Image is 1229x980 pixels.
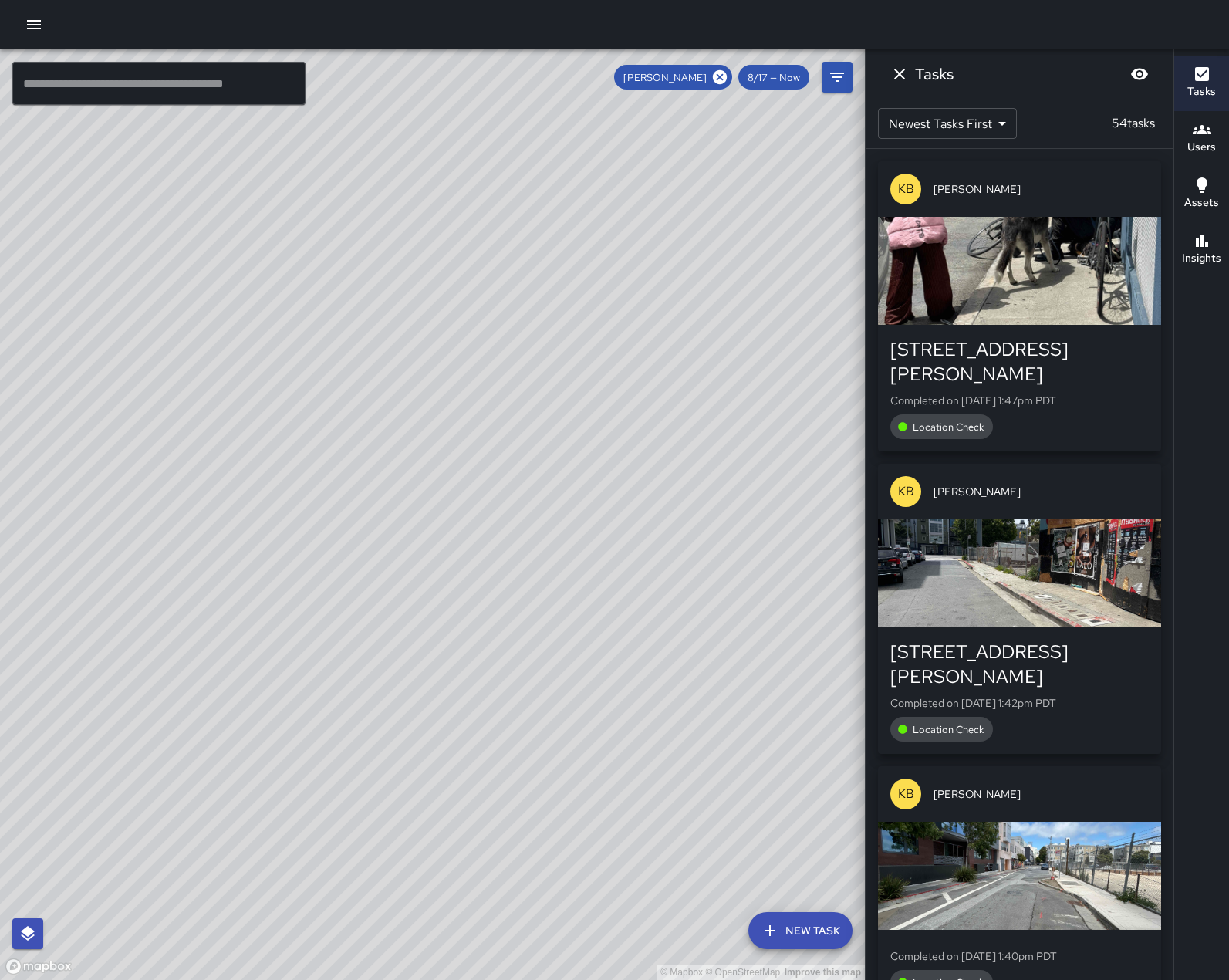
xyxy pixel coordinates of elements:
[890,695,1149,711] p: Completed on [DATE] 1:42pm PDT
[903,421,993,434] span: Location Check
[884,59,915,90] button: Dismiss
[890,393,1149,408] p: Completed on [DATE] 1:47pm PDT
[1124,59,1155,90] button: Blur
[822,62,853,93] button: Filters
[878,161,1161,451] button: KB[PERSON_NAME][STREET_ADDRESS][PERSON_NAME]Completed on [DATE] 1:47pm PDTLocation Check
[934,786,1149,802] span: [PERSON_NAME]
[614,71,716,84] span: [PERSON_NAME]
[748,912,853,949] button: New Task
[890,337,1149,387] div: [STREET_ADDRESS][PERSON_NAME]
[898,482,914,501] p: KB
[934,181,1149,197] span: [PERSON_NAME]
[915,62,954,86] h6: Tasks
[878,108,1017,139] div: Newest Tasks First
[1106,114,1161,133] p: 54 tasks
[898,180,914,198] p: KB
[1182,250,1221,267] h6: Insights
[1174,222,1229,278] button: Insights
[1174,111,1229,167] button: Users
[903,723,993,736] span: Location Check
[1187,83,1216,100] h6: Tasks
[934,484,1149,499] span: [PERSON_NAME]
[1174,56,1229,111] button: Tasks
[890,640,1149,689] div: [STREET_ADDRESS][PERSON_NAME]
[898,785,914,803] p: KB
[1184,194,1219,211] h6: Assets
[614,65,732,90] div: [PERSON_NAME]
[1187,139,1216,156] h6: Users
[1174,167,1229,222] button: Assets
[738,71,809,84] span: 8/17 — Now
[890,948,1149,964] p: Completed on [DATE] 1:40pm PDT
[878,464,1161,754] button: KB[PERSON_NAME][STREET_ADDRESS][PERSON_NAME]Completed on [DATE] 1:42pm PDTLocation Check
